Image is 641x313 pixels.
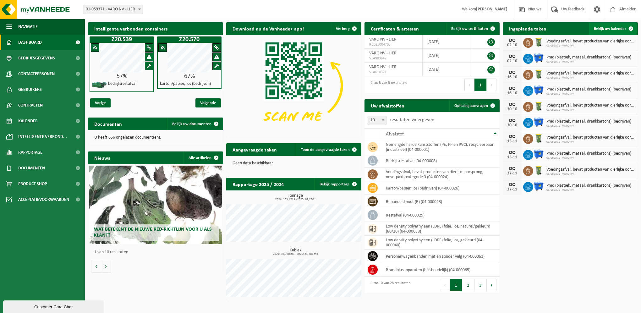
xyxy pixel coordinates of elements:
[546,39,635,44] span: Voedingsafval, bevat producten van dierlijke oorsprong, onverpakt, categorie 3
[440,279,450,291] button: Previous
[381,167,500,181] td: voedingsafval, bevat producten van dierlijke oorsprong, onverpakt, categorie 3 (04-000024)
[368,278,410,292] div: 1 tot 10 van 28 resultaten
[462,279,474,291] button: 2
[90,98,111,107] span: Vorige
[474,79,487,91] button: 1
[533,165,544,176] img: WB-0140-HPE-GN-50
[364,22,425,35] h2: Certificaten & attesten
[546,55,631,60] span: Pmd (plastiek, metaal, drankkartons) (bedrijven)
[226,178,290,190] h2: Rapportage 2025 / 2024
[229,194,361,201] h3: Tonnage
[506,171,518,176] div: 27-11
[506,139,518,144] div: 13-11
[381,154,500,167] td: bedrijfsrestafval (04-000008)
[381,140,500,154] td: gemengde harde kunststoffen (PE, PP en PVC), recycleerbaar (industrieel) (04-000001)
[90,73,153,80] div: 57%
[381,195,500,208] td: behandeld hout (B) (04-000028)
[446,22,499,35] a: Bekijk uw certificaten
[454,104,488,108] span: Ophaling aanvragen
[546,172,635,176] span: 01-059371 - VARO NV
[226,22,310,35] h2: Download nu de Vanheede+ app!
[506,118,518,123] div: DO
[229,198,361,201] span: 2024: 153,471 t - 2025: 99,280 t
[381,250,500,263] td: personenwagenbanden met en zonder velg (04-000061)
[506,155,518,160] div: 13-11
[381,263,500,277] td: brandblusapparaten (huishoudelijk) (04-000065)
[88,151,116,164] h2: Nieuws
[167,118,222,130] a: Bekijk uw documenten
[368,78,407,92] div: 1 tot 3 van 3 resultaten
[94,135,217,140] p: U heeft 656 ongelezen document(en).
[546,76,635,80] span: 01-059371 - VARO NV
[18,97,43,113] span: Contracten
[296,143,361,156] a: Toon de aangevraagde taken
[158,73,221,80] div: 67%
[464,79,474,91] button: Previous
[92,81,107,89] img: HK-XZ-20-GN-01
[381,236,500,250] td: low density polyethyleen (LDPE) folie, los, gekleurd (04-000040)
[369,56,418,61] span: VLA903647
[533,181,544,192] img: WB-1100-HPE-BE-01
[546,103,635,108] span: Voedingsafval, bevat producten van dierlijke oorsprong, onverpakt, categorie 3
[546,119,631,124] span: Pmd (plastiek, metaal, drankkartons) (bedrijven)
[18,176,47,192] span: Product Shop
[533,85,544,96] img: WB-1100-HPE-BE-01
[506,54,518,59] div: DO
[487,79,496,91] button: Next
[331,22,361,35] button: Verberg
[160,82,211,86] h4: karton/papier, los (bedrijven)
[336,27,350,31] span: Verberg
[3,299,105,313] iframe: chat widget
[94,250,220,255] p: 1 van 10 resultaten
[506,70,518,75] div: DO
[301,148,350,152] span: Toon de aangevraagde taken
[381,222,500,236] td: low density polyethyleen (LDPE) folie, los, naturel/gekleurd (80/20) (04-000038)
[546,188,631,192] span: 01-059371 - VARO NV
[88,118,128,130] h2: Documenten
[533,53,544,63] img: WB-1100-HPE-BE-01
[369,51,397,56] span: VARO NV - LIER
[18,192,69,207] span: Acceptatievoorwaarden
[18,145,42,160] span: Rapportage
[386,132,404,137] span: Afvalstof
[233,161,355,166] p: Geen data beschikbaar.
[546,124,631,128] span: 01-059371 - VARO NV
[89,166,222,244] a: Wat betekent de nieuwe RED-richtlijn voor u als klant?
[369,42,418,47] span: RED25004705
[159,36,220,43] h1: Z20.570
[18,113,38,129] span: Kalender
[18,35,42,50] span: Dashboard
[83,5,143,14] span: 01-059371 - VARO NV - LIER
[229,253,361,256] span: 2024: 30,720 m3 - 2025: 23,280 m3
[91,36,152,43] h1: Z20.539
[546,167,635,172] span: Voedingsafval, bevat producten van dierlijke oorsprong, onverpakt, categorie 3
[449,99,499,112] a: Ophaling aanvragen
[18,129,67,145] span: Intelligente verbond...
[506,182,518,187] div: DO
[423,49,470,63] td: [DATE]
[533,133,544,144] img: WB-0140-HPE-GN-50
[506,43,518,47] div: 02-10
[533,69,544,80] img: WB-0140-HPE-GN-50
[229,248,361,256] h3: Kubiek
[108,82,136,86] h4: bedrijfsrestafval
[594,27,626,31] span: Bekijk uw kalender
[88,22,223,35] h2: Intelligente verbonden containers
[506,38,518,43] div: DO
[476,7,507,12] strong: [PERSON_NAME]
[18,50,55,66] span: Bedrijfsgegevens
[546,108,635,112] span: 01-059371 - VARO NV
[506,123,518,128] div: 30-10
[506,187,518,192] div: 27-11
[506,75,518,80] div: 16-10
[533,149,544,160] img: WB-1100-HPE-BE-01
[506,59,518,63] div: 02-10
[506,134,518,139] div: DO
[423,63,470,76] td: [DATE]
[381,181,500,195] td: karton/papier, los (bedrijven) (04-000026)
[546,156,631,160] span: 01-059371 - VARO NV
[546,140,635,144] span: 01-059371 - VARO NV
[369,70,418,75] span: VLA610321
